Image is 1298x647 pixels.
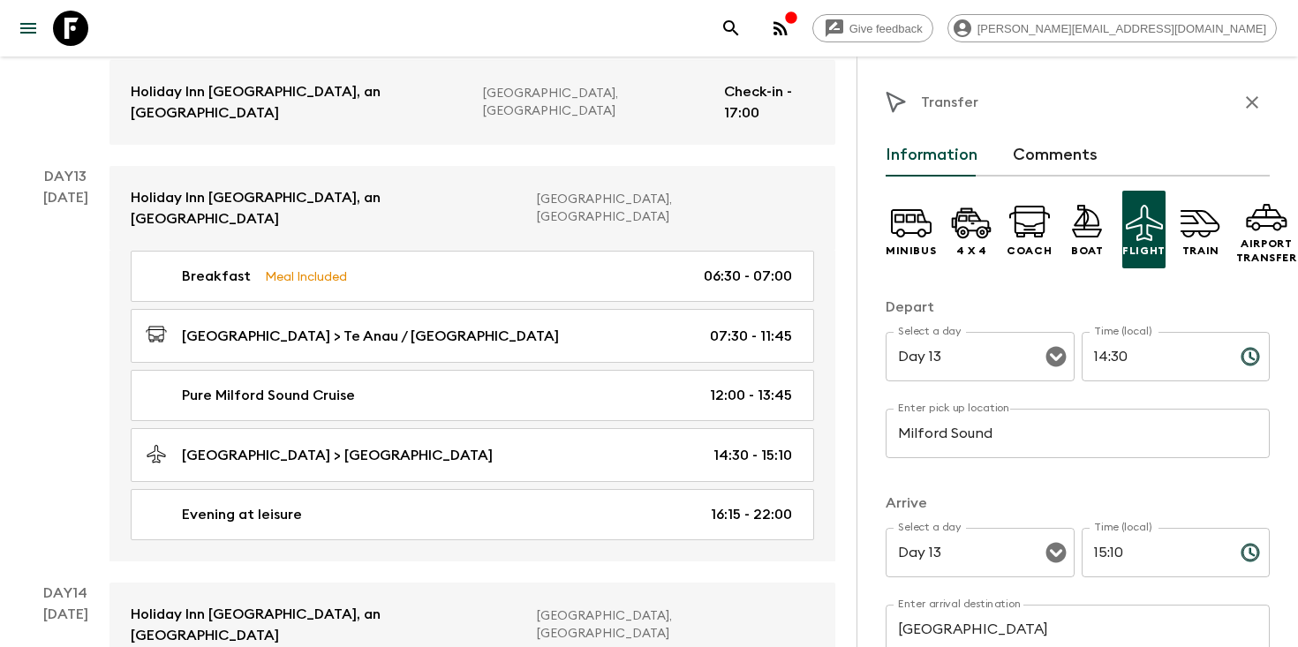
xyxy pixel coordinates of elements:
[947,14,1277,42] div: [PERSON_NAME][EMAIL_ADDRESS][DOMAIN_NAME]
[886,493,1270,514] p: Arrive
[182,504,302,525] p: Evening at leisure
[1122,244,1166,258] p: Flight
[886,134,977,177] button: Information
[968,22,1276,35] span: [PERSON_NAME][EMAIL_ADDRESS][DOMAIN_NAME]
[1071,244,1103,258] p: Boat
[182,385,355,406] p: Pure Milford Sound Cruise
[1082,332,1226,381] input: hh:mm
[131,428,814,482] a: [GEOGRAPHIC_DATA] > [GEOGRAPHIC_DATA]14:30 - 15:10
[898,401,1010,416] label: Enter pick up location
[921,92,978,113] p: Transfer
[1044,344,1068,369] button: Open
[711,504,792,525] p: 16:15 - 22:00
[182,326,559,347] p: [GEOGRAPHIC_DATA] > Te Anau / [GEOGRAPHIC_DATA]
[131,251,814,302] a: BreakfastMeal Included06:30 - 07:00
[812,14,933,42] a: Give feedback
[710,385,792,406] p: 12:00 - 13:45
[1094,324,1151,339] label: Time (local)
[131,81,469,124] p: Holiday Inn [GEOGRAPHIC_DATA], an [GEOGRAPHIC_DATA]
[131,187,523,229] p: Holiday Inn [GEOGRAPHIC_DATA], an [GEOGRAPHIC_DATA]
[956,244,987,258] p: 4 x 4
[131,604,523,646] p: Holiday Inn [GEOGRAPHIC_DATA], an [GEOGRAPHIC_DATA]
[182,266,251,287] p: Breakfast
[537,191,800,226] p: [GEOGRAPHIC_DATA], [GEOGRAPHIC_DATA]
[131,489,814,540] a: Evening at leisure16:15 - 22:00
[1182,244,1219,258] p: Train
[1236,237,1297,265] p: Airport Transfer
[1233,339,1268,374] button: Choose time, selected time is 2:30 PM
[21,166,109,187] p: Day 13
[1094,520,1151,535] label: Time (local)
[898,324,961,339] label: Select a day
[11,11,46,46] button: menu
[713,445,792,466] p: 14:30 - 15:10
[704,266,792,287] p: 06:30 - 07:00
[1233,535,1268,570] button: Choose time, selected time is 3:10 PM
[840,22,932,35] span: Give feedback
[131,370,814,421] a: Pure Milford Sound Cruise12:00 - 13:45
[898,597,1022,612] label: Enter arrival destination
[898,520,961,535] label: Select a day
[21,583,109,604] p: Day 14
[109,166,835,251] a: Holiday Inn [GEOGRAPHIC_DATA], an [GEOGRAPHIC_DATA][GEOGRAPHIC_DATA], [GEOGRAPHIC_DATA]
[537,607,800,643] p: [GEOGRAPHIC_DATA], [GEOGRAPHIC_DATA]
[182,445,493,466] p: [GEOGRAPHIC_DATA] > [GEOGRAPHIC_DATA]
[109,60,835,145] a: Holiday Inn [GEOGRAPHIC_DATA], an [GEOGRAPHIC_DATA][GEOGRAPHIC_DATA], [GEOGRAPHIC_DATA]Check-in -...
[886,244,936,258] p: Minibus
[1013,134,1098,177] button: Comments
[1044,540,1068,565] button: Open
[483,85,710,120] p: [GEOGRAPHIC_DATA], [GEOGRAPHIC_DATA]
[710,326,792,347] p: 07:30 - 11:45
[265,267,347,286] p: Meal Included
[1007,244,1052,258] p: Coach
[713,11,749,46] button: search adventures
[131,309,814,363] a: [GEOGRAPHIC_DATA] > Te Anau / [GEOGRAPHIC_DATA]07:30 - 11:45
[43,187,88,561] div: [DATE]
[886,297,1270,318] p: Depart
[724,81,814,124] p: Check-in - 17:00
[1082,528,1226,577] input: hh:mm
